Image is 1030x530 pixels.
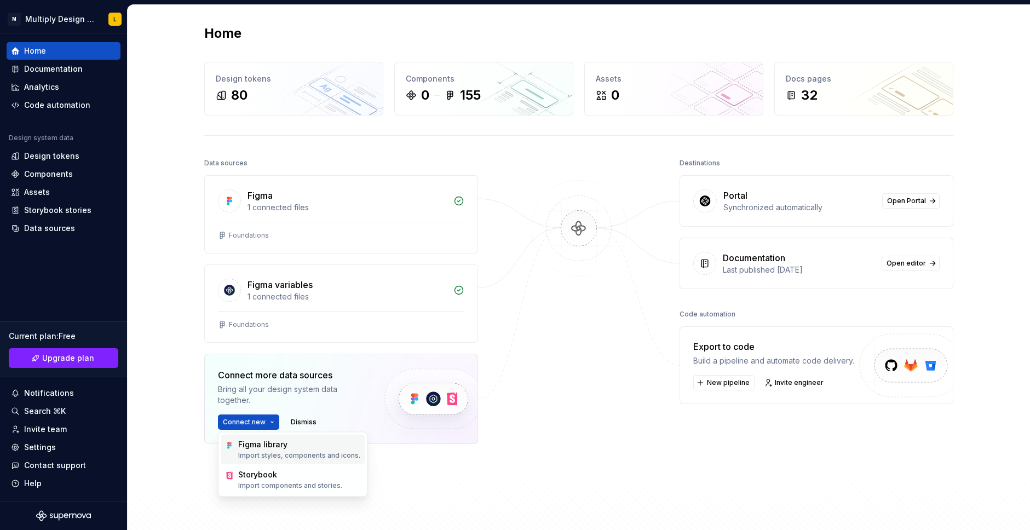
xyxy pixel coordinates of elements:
[7,96,120,114] a: Code automation
[7,60,120,78] a: Documentation
[291,418,317,427] span: Dismiss
[7,384,120,402] button: Notifications
[2,7,125,31] button: MMultiply Design SystemL
[7,147,120,165] a: Design tokens
[693,340,854,353] div: Export to code
[882,256,940,271] a: Open editor
[248,291,447,302] div: 1 connected files
[611,87,619,104] div: 0
[460,87,481,104] div: 155
[25,14,95,25] div: Multiply Design System
[596,73,752,84] div: Assets
[24,460,86,471] div: Contact support
[204,175,478,254] a: Figma1 connected filesFoundations
[42,353,94,364] span: Upgrade plan
[584,62,763,116] a: Assets0
[24,442,56,453] div: Settings
[248,189,273,202] div: Figma
[7,402,120,420] button: Search ⌘K
[24,205,91,216] div: Storybook stories
[7,457,120,474] button: Contact support
[394,62,573,116] a: Components0155
[761,375,828,390] a: Invite engineer
[801,87,818,104] div: 32
[7,42,120,60] a: Home
[707,378,750,387] span: New pipeline
[7,420,120,438] a: Invite team
[680,155,720,171] div: Destinations
[218,384,366,406] div: Bring all your design system data together.
[723,251,785,264] div: Documentation
[204,25,241,42] h2: Home
[7,475,120,492] button: Help
[24,45,46,56] div: Home
[9,134,73,142] div: Design system data
[218,368,366,382] div: Connect more data sources
[36,510,91,521] svg: Supernova Logo
[24,169,73,180] div: Components
[223,418,266,427] span: Connect new
[204,155,248,171] div: Data sources
[24,187,50,198] div: Assets
[774,62,953,116] a: Docs pages32
[7,78,120,96] a: Analytics
[786,73,942,84] div: Docs pages
[24,82,59,93] div: Analytics
[248,278,313,291] div: Figma variables
[723,202,876,213] div: Synchronized automatically
[7,220,120,237] a: Data sources
[406,73,562,84] div: Components
[229,231,269,240] div: Foundations
[229,320,269,329] div: Foundations
[238,451,360,460] p: Import styles, components and icons.
[887,197,926,205] span: Open Portal
[24,478,42,489] div: Help
[24,406,66,417] div: Search ⌘K
[24,388,74,399] div: Notifications
[723,189,747,202] div: Portal
[775,378,824,387] span: Invite engineer
[7,201,120,219] a: Storybook stories
[680,307,735,322] div: Code automation
[238,469,342,480] div: Storybook
[723,264,875,275] div: Last published [DATE]
[231,87,248,104] div: 80
[24,424,67,435] div: Invite team
[24,64,83,74] div: Documentation
[113,15,117,24] div: L
[238,481,342,490] p: Import components and stories.
[882,193,940,209] a: Open Portal
[218,414,279,430] button: Connect new
[9,348,118,368] a: Upgrade plan
[24,151,79,162] div: Design tokens
[204,264,478,343] a: Figma variables1 connected filesFoundations
[693,355,854,366] div: Build a pipeline and automate code delivery.
[7,439,120,456] a: Settings
[9,331,118,342] div: Current plan : Free
[421,87,429,104] div: 0
[204,62,383,116] a: Design tokens80
[286,414,321,430] button: Dismiss
[887,259,926,268] span: Open editor
[7,183,120,201] a: Assets
[24,100,90,111] div: Code automation
[693,375,755,390] button: New pipeline
[24,223,75,234] div: Data sources
[248,202,447,213] div: 1 connected files
[216,73,372,84] div: Design tokens
[8,13,21,26] div: M
[7,165,120,183] a: Components
[238,439,360,450] div: Figma library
